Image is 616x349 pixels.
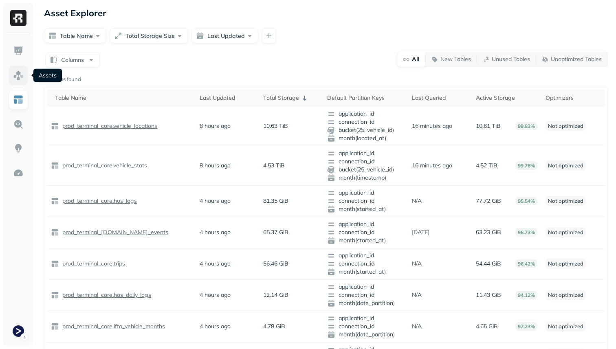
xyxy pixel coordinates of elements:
[263,93,319,103] div: Total Storage
[327,228,404,237] span: connection_id
[51,323,59,331] img: table
[515,161,537,170] p: 99.76%
[44,75,81,83] p: 15 tables found
[61,122,157,130] p: prod_terminal_core.vehicle_locations
[327,158,404,166] span: connection_id
[476,197,501,205] p: 77.72 GiB
[263,323,285,330] p: 4.78 GiB
[327,283,404,291] span: application_id
[200,122,231,130] p: 8 hours ago
[200,291,231,299] p: 4 hours ago
[61,291,151,299] p: prod_terminal_core.hos_daily_logs
[327,291,404,299] span: connection_id
[412,323,422,330] p: N/A
[327,260,404,268] span: connection_id
[546,94,601,102] div: Optimizers
[61,228,168,236] p: prod_terminal_[DOMAIN_NAME]_events
[327,110,404,118] span: application_id
[327,126,404,134] span: bucket(25, vehicle_id)
[13,46,24,56] img: Dashboard
[412,94,467,102] div: Last Queried
[327,166,404,174] span: bucket(25, vehicle_id)
[13,94,24,105] img: Asset Explorer
[327,220,404,228] span: application_id
[55,94,191,102] div: Table Name
[476,260,501,268] p: 54.44 GiB
[412,197,422,205] p: N/A
[61,197,137,205] p: prod_terminal_core.hos_logs
[546,321,586,331] p: Not optimized
[546,121,586,131] p: Not optimized
[61,323,165,330] p: prod_terminal_core.ifta_vehicle_months
[327,174,404,182] span: month(timestamp)
[327,197,404,205] span: connection_id
[327,205,404,213] span: month(started_at)
[200,197,231,205] p: 4 hours ago
[110,29,188,43] button: Total Storage Size
[546,160,586,171] p: Not optimized
[440,55,471,63] p: New Tables
[61,162,147,169] p: prod_terminal_core.vehicle_stats
[263,162,285,169] p: 4.53 TiB
[59,197,137,205] a: prod_terminal_core.hos_logs
[263,291,288,299] p: 12.14 GiB
[61,260,125,268] p: prod_terminal_core.trips
[546,227,586,237] p: Not optimized
[327,149,404,158] span: application_id
[476,228,501,236] p: 63.23 GiB
[200,323,231,330] p: 4 hours ago
[13,119,24,130] img: Query Explorer
[327,252,404,260] span: application_id
[327,118,404,126] span: connection_id
[45,53,100,67] button: Columns
[51,162,59,170] img: table
[476,323,498,330] p: 4.65 GiB
[44,7,106,19] p: Asset Explorer
[327,237,404,245] span: month(started_at)
[59,162,147,169] a: prod_terminal_core.vehicle_stats
[546,196,586,206] p: Not optimized
[200,94,255,102] div: Last Updated
[51,197,59,205] img: table
[33,69,62,82] div: Assets
[59,291,151,299] a: prod_terminal_core.hos_daily_logs
[263,260,288,268] p: 56.46 GiB
[51,122,59,130] img: table
[327,189,404,197] span: application_id
[412,291,422,299] p: N/A
[327,268,404,276] span: month(started_at)
[59,260,125,268] a: prod_terminal_core.trips
[412,228,429,236] p: [DATE]
[515,197,537,205] p: 95.54%
[263,228,288,236] p: 65.37 GiB
[515,228,537,237] p: 96.73%
[263,122,288,130] p: 10.63 TiB
[44,29,106,43] button: Table Name
[51,291,59,299] img: table
[51,260,59,268] img: table
[327,134,404,143] span: month(located_at)
[515,259,537,268] p: 96.42%
[515,122,537,130] p: 99.83%
[13,168,24,178] img: Optimization
[546,259,586,269] p: Not optimized
[476,291,501,299] p: 11.43 GiB
[59,228,168,236] a: prod_terminal_[DOMAIN_NAME]_events
[327,299,404,307] span: month(date_partition)
[13,143,24,154] img: Insights
[492,55,530,63] p: Unused Tables
[546,290,586,300] p: Not optimized
[13,70,24,81] img: Assets
[515,291,537,299] p: 94.12%
[412,162,452,169] p: 16 minutes ago
[476,162,497,169] p: 4.52 TiB
[200,228,231,236] p: 4 hours ago
[412,55,420,63] p: All
[327,314,404,323] span: application_id
[327,331,404,339] span: month(date_partition)
[412,122,452,130] p: 16 minutes ago
[200,260,231,268] p: 4 hours ago
[59,122,157,130] a: prod_terminal_core.vehicle_locations
[476,122,501,130] p: 10.61 TiB
[327,94,404,102] div: Default Partition Keys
